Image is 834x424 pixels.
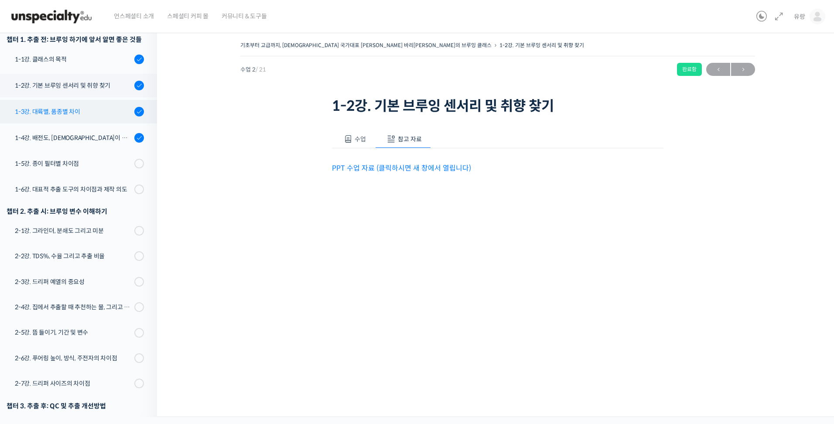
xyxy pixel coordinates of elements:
[135,290,145,297] span: 설정
[3,277,58,298] a: 홈
[7,400,144,412] div: 챕터 3. 추출 후: QC 및 추출 개선방법
[256,66,266,73] span: / 21
[706,64,730,75] span: ←
[15,328,132,337] div: 2-5강. 뜸 들이기, 기간 및 변수
[355,135,366,143] span: 수업
[15,185,132,194] div: 1-6강. 대표적 추출 도구의 차이점과 제작 의도
[58,277,113,298] a: 대화
[240,42,492,48] a: 기초부터 고급까지, [DEMOGRAPHIC_DATA] 국가대표 [PERSON_NAME] 바리[PERSON_NAME]의 브루잉 클래스
[15,353,132,363] div: 2-6강. 푸어링 높이, 방식, 주전자의 차이점
[113,277,167,298] a: 설정
[499,42,584,48] a: 1-2강. 기본 브루잉 센서리 및 취향 찾기
[7,34,144,45] h3: 챕터 1. 추출 전: 브루잉 하기에 앞서 알면 좋은 것들
[15,226,132,236] div: 2-1강. 그라인더, 분쇄도 그리고 미분
[15,159,132,168] div: 1-5강. 종이 필터별 차이점
[398,135,422,143] span: 참고 자료
[706,63,730,76] a: ←이전
[731,64,755,75] span: →
[15,277,132,287] div: 2-3강. 드리퍼 예열의 중요성
[15,107,132,116] div: 1-3강. 대륙별, 품종별 차이
[15,302,132,312] div: 2-4강. 집에서 추출할 때 추천하는 물, 그리고 이유
[15,133,132,143] div: 1-4강. 배전도, [DEMOGRAPHIC_DATA]이 미치는 영향
[332,98,663,114] h1: 1-2강. 기본 브루잉 센서리 및 취향 찾기
[15,81,132,90] div: 1-2강. 기본 브루잉 센서리 및 취향 찾기
[677,63,702,76] div: 완료함
[7,205,144,217] div: 챕터 2. 추출 시: 브루잉 변수 이해하기
[15,55,132,64] div: 1-1강. 클래스의 목적
[332,164,471,173] a: PPT 수업 자료 (클릭하시면 새 창에서 열립니다)
[15,379,132,388] div: 2-7강. 드리퍼 사이즈의 차이점
[794,13,805,21] span: 유랑
[240,67,266,72] span: 수업 2
[15,251,132,261] div: 2-2강. TDS%, 수율 그리고 추출 비율
[80,290,90,297] span: 대화
[731,63,755,76] a: 다음→
[27,290,33,297] span: 홈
